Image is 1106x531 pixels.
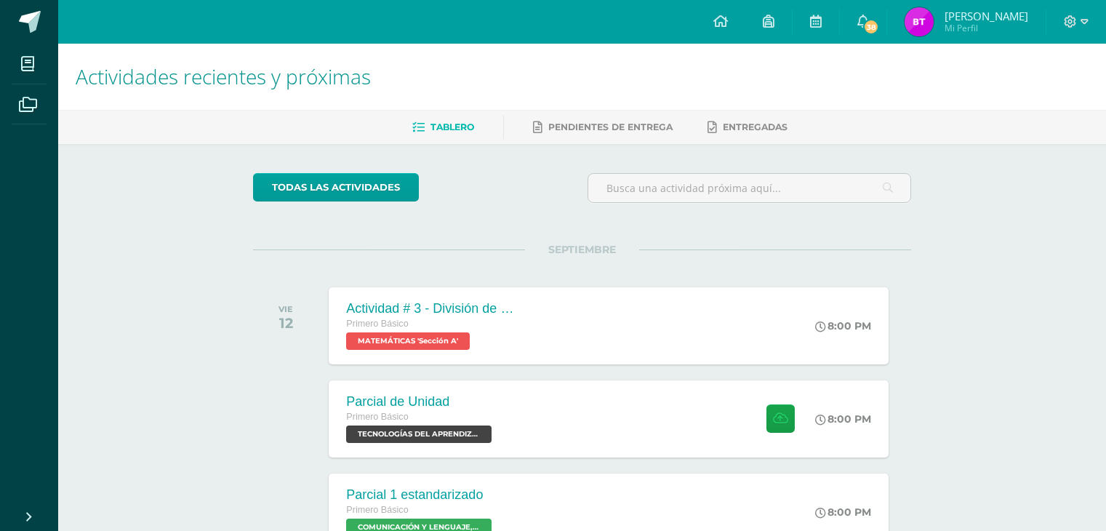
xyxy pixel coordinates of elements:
div: 8:00 PM [815,319,871,332]
input: Busca una actividad próxima aquí... [588,174,910,202]
a: todas las Actividades [253,173,419,201]
span: Entregadas [723,121,788,132]
span: Primero Básico [346,412,408,422]
span: [PERSON_NAME] [945,9,1028,23]
span: Pendientes de entrega [548,121,673,132]
a: Entregadas [708,116,788,139]
span: Mi Perfil [945,22,1028,34]
span: Primero Básico [346,319,408,329]
span: Primero Básico [346,505,408,515]
span: Actividades recientes y próximas [76,63,371,90]
img: 464e16369c82ee0c6b5a4088b02c148d.png [905,7,934,36]
span: 38 [863,19,879,35]
span: TECNOLOGÍAS DEL APRENDIZAJE Y LA COMUNICACIÓN 'Sección A' [346,426,492,443]
span: Tablero [430,121,474,132]
span: MATEMÁTICAS 'Sección A' [346,332,470,350]
div: 12 [278,314,293,332]
div: 8:00 PM [815,412,871,426]
div: Parcial 1 estandarizado [346,487,495,503]
div: 8:00 PM [815,506,871,519]
a: Pendientes de entrega [533,116,673,139]
div: Parcial de Unidad [346,394,495,410]
a: Tablero [412,116,474,139]
span: SEPTIEMBRE [525,243,639,256]
div: VIE [278,304,293,314]
div: Actividad # 3 - División de Fracciones [346,301,521,316]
